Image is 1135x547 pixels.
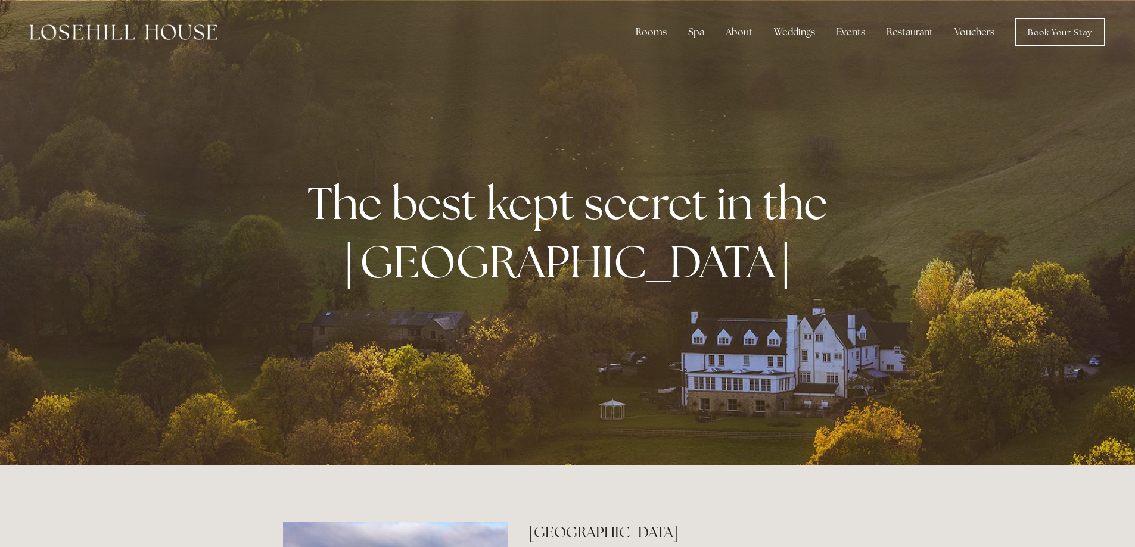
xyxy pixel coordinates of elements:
[307,174,837,290] strong: The best kept secret in the [GEOGRAPHIC_DATA]
[945,20,1004,44] a: Vouchers
[827,20,875,44] div: Events
[30,24,217,40] img: Losehill House
[528,522,852,543] h2: [GEOGRAPHIC_DATA]
[679,20,714,44] div: Spa
[626,20,676,44] div: Rooms
[1015,18,1105,46] a: Book Your Stay
[716,20,762,44] div: About
[764,20,825,44] div: Weddings
[877,20,943,44] div: Restaurant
